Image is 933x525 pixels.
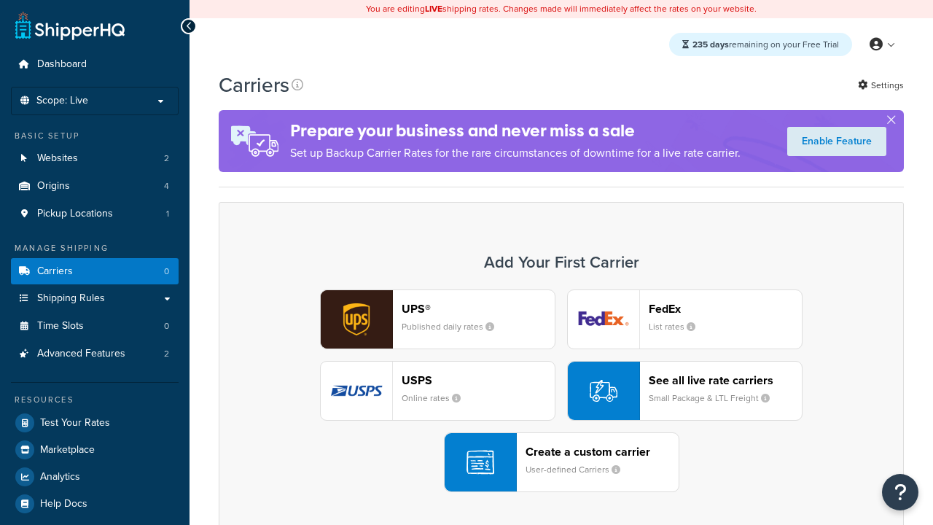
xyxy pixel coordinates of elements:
li: Carriers [11,258,179,285]
div: Manage Shipping [11,242,179,254]
header: USPS [402,373,555,387]
img: icon-carrier-custom-c93b8a24.svg [466,448,494,476]
h1: Carriers [219,71,289,99]
a: Enable Feature [787,127,886,156]
span: Test Your Rates [40,417,110,429]
a: Analytics [11,464,179,490]
a: Origins 4 [11,173,179,200]
span: Carriers [37,265,73,278]
img: ups logo [321,290,392,349]
header: Create a custom carrier [526,445,679,459]
span: 0 [164,320,169,332]
span: 2 [164,348,169,360]
b: LIVE [425,2,442,15]
span: 2 [164,152,169,165]
a: Shipping Rules [11,285,179,312]
span: 0 [164,265,169,278]
div: Resources [11,394,179,406]
li: Pickup Locations [11,201,179,227]
a: Help Docs [11,491,179,517]
header: FedEx [649,302,802,316]
a: Advanced Features 2 [11,341,179,367]
button: Open Resource Center [882,474,918,510]
span: 4 [164,180,169,192]
img: usps logo [321,362,392,420]
a: Marketplace [11,437,179,463]
button: fedEx logoFedExList rates [567,289,803,349]
span: Websites [37,152,78,165]
a: Test Your Rates [11,410,179,436]
a: Dashboard [11,51,179,78]
h4: Prepare your business and never miss a sale [290,119,741,143]
a: Settings [858,75,904,96]
li: Origins [11,173,179,200]
button: usps logoUSPSOnline rates [320,361,555,421]
small: List rates [649,320,707,333]
img: ad-rules-rateshop-fe6ec290ccb7230408bd80ed9643f0289d75e0ffd9eb532fc0e269fcd187b520.png [219,110,290,172]
li: Time Slots [11,313,179,340]
span: Marketplace [40,444,95,456]
a: ShipperHQ Home [15,11,125,40]
span: Help Docs [40,498,87,510]
span: Pickup Locations [37,208,113,220]
img: fedEx logo [568,290,639,349]
span: Analytics [40,471,80,483]
a: Pickup Locations 1 [11,201,179,227]
img: icon-carrier-liverate-becf4550.svg [590,377,617,405]
p: Set up Backup Carrier Rates for the rare circumstances of downtime for a live rate carrier. [290,143,741,163]
small: User-defined Carriers [526,463,632,476]
header: See all live rate carriers [649,373,802,387]
a: Websites 2 [11,145,179,172]
button: See all live rate carriersSmall Package & LTL Freight [567,361,803,421]
a: Carriers 0 [11,258,179,285]
span: 1 [166,208,169,220]
strong: 235 days [692,38,729,51]
li: Websites [11,145,179,172]
span: Scope: Live [36,95,88,107]
span: Time Slots [37,320,84,332]
small: Published daily rates [402,320,506,333]
small: Online rates [402,392,472,405]
span: Origins [37,180,70,192]
small: Small Package & LTL Freight [649,392,781,405]
a: Time Slots 0 [11,313,179,340]
li: Advanced Features [11,341,179,367]
button: Create a custom carrierUser-defined Carriers [444,432,679,492]
div: Basic Setup [11,130,179,142]
span: Advanced Features [37,348,125,360]
h3: Add Your First Carrier [234,254,889,271]
button: ups logoUPS®Published daily rates [320,289,555,349]
span: Dashboard [37,58,87,71]
div: remaining on your Free Trial [669,33,852,56]
header: UPS® [402,302,555,316]
span: Shipping Rules [37,292,105,305]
